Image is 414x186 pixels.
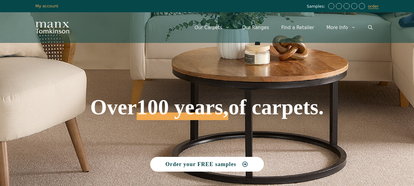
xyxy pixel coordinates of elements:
[362,18,379,37] a: Open Search Bar
[320,18,362,37] a: More Info
[36,4,59,8] a: My account
[36,22,69,33] img: Manx Tomkinson
[36,52,379,120] h1: Over of carpets.
[137,102,228,120] span: 100 years,
[275,18,320,37] a: Find a Retailer
[236,18,275,37] a: Our Ranges
[188,18,379,37] nav: Primary
[188,18,236,37] a: Our Carpets
[307,4,327,9] span: Samples:
[165,161,236,167] span: Order your FREE samples
[368,4,379,9] a: order
[150,157,264,172] a: Order your FREE samples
